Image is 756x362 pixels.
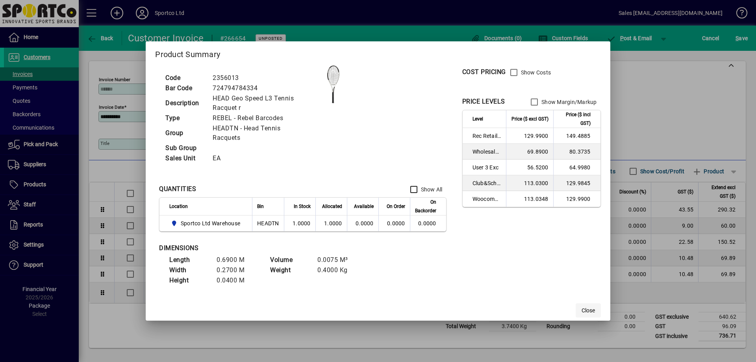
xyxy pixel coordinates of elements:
span: Price ($ incl GST) [558,110,591,128]
div: COST PRICING [462,67,506,77]
span: Wholesale Exc [472,148,501,156]
span: Location [169,202,188,211]
td: Volume [266,255,313,265]
td: Width [165,265,213,275]
span: Sportco Ltd Warehouse [181,219,240,227]
span: Rec Retail Inc [472,132,501,140]
td: 724794784334 [209,83,313,93]
span: 0.0000 [387,220,405,226]
td: 64.9980 [553,160,600,175]
span: Available [354,202,374,211]
span: On Backorder [415,198,436,215]
td: 129.9900 [506,128,553,144]
img: contain [313,65,352,104]
td: 0.6900 M [213,255,260,265]
span: Club&School Exc [472,179,501,187]
td: EA [209,153,313,163]
span: Close [582,306,595,315]
td: 0.0000 [410,215,446,231]
td: Group [161,123,209,143]
td: 113.0300 [506,175,553,191]
td: Bar Code [161,83,209,93]
td: 80.3735 [553,144,600,160]
span: On Order [387,202,405,211]
span: Sportco Ltd Warehouse [169,219,243,228]
td: 129.9845 [553,175,600,191]
label: Show Margin/Markup [540,98,597,106]
span: Level [472,115,483,123]
span: Bin [257,202,264,211]
label: Show Costs [519,69,551,76]
td: 129.9900 [553,191,600,207]
td: HEAD Geo Speed L3 Tennis Racquet r [209,93,313,113]
td: 2356013 [209,73,313,83]
h2: Product Summary [146,41,610,64]
td: REBEL - Rebel Barcodes [209,113,313,123]
td: Sales Unit [161,153,209,163]
td: 113.0348 [506,191,553,207]
td: Length [165,255,213,265]
td: 0.2700 M [213,265,260,275]
td: 1.0000 [315,215,347,231]
td: Type [161,113,209,123]
td: 56.5200 [506,160,553,175]
td: Code [161,73,209,83]
button: Close [576,303,601,317]
div: DIMENSIONS [159,243,356,253]
td: 0.0400 M [213,275,260,286]
td: Sub Group [161,143,209,153]
span: Allocated [322,202,342,211]
td: HEADTN - Head Tennis Racquets [209,123,313,143]
td: 1.0000 [284,215,315,231]
td: Height [165,275,213,286]
td: 149.4885 [553,128,600,144]
span: Woocommerce Retail [472,195,501,203]
label: Show All [419,186,443,193]
td: Weight [266,265,313,275]
td: 69.8900 [506,144,553,160]
td: HEADTN [252,215,284,231]
td: 0.0000 [347,215,378,231]
span: Price ($ excl GST) [511,115,548,123]
td: 0.0075 M³ [313,255,361,265]
td: 0.4000 Kg [313,265,361,275]
div: QUANTITIES [159,184,196,194]
div: PRICE LEVELS [462,97,505,106]
span: In Stock [294,202,311,211]
td: Description [161,93,209,113]
span: User 3 Exc [472,163,501,171]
